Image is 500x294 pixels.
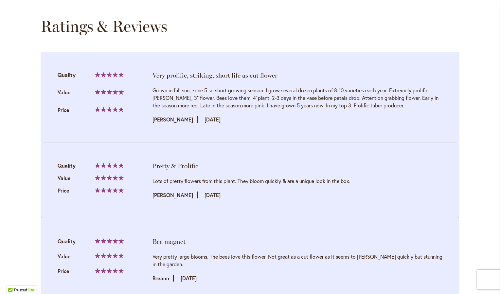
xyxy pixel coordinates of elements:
[152,275,174,282] strong: Breann
[5,271,23,289] iframe: Launch Accessibility Center
[95,163,124,168] div: 100%
[58,238,76,245] span: Quality
[58,71,76,78] span: Quality
[95,268,124,273] div: 100%
[95,188,124,193] div: 100%
[95,72,124,77] div: 100%
[41,17,167,36] strong: Ratings & Reviews
[58,253,71,260] span: Value
[152,71,442,80] div: Very prolific, striking, short life as cut flower
[205,192,221,198] time: [DATE]
[95,238,124,244] div: 100%
[58,106,69,113] span: Price
[58,162,76,169] span: Quality
[152,237,442,246] div: Bee magnet
[152,86,442,109] div: Grown in full sun, zone 5 so short growing season. I grow several dozen plants of 8-10 varieties ...
[58,187,69,194] span: Price
[152,253,442,268] div: Very pretty large blooms. The bees love this flower. Not great as a cut flower as it seems to [PE...
[58,267,69,274] span: Price
[152,116,198,123] strong: [PERSON_NAME]
[181,275,197,282] time: [DATE]
[152,177,442,185] div: Lots of pretty flowers from this plant. They bloom quickly & are a unique look in the box.
[95,89,124,95] div: 100%
[152,161,442,171] div: Pretty & Prolific
[95,253,124,258] div: 100%
[58,89,71,96] span: Value
[58,175,71,181] span: Value
[95,175,124,180] div: 100%
[95,107,124,112] div: 100%
[205,116,221,123] time: [DATE]
[152,192,198,198] strong: [PERSON_NAME]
